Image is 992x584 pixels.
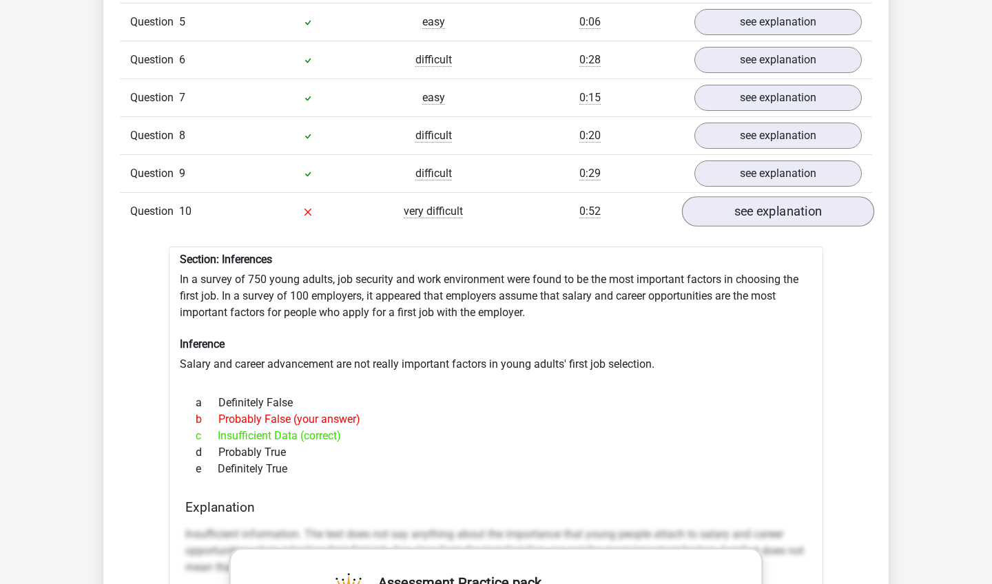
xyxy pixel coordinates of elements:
[422,91,445,105] span: easy
[185,499,807,515] h4: Explanation
[415,53,452,67] span: difficult
[694,9,862,35] a: see explanation
[130,203,179,220] span: Question
[130,52,179,68] span: Question
[179,167,185,180] span: 9
[196,461,218,477] span: e
[179,129,185,142] span: 8
[185,411,807,428] div: Probably False (your answer)
[180,337,812,351] h6: Inference
[694,47,862,73] a: see explanation
[185,526,807,576] p: Insufficient information. The text does not say anything about the importance that young people a...
[185,461,807,477] div: Definitely True
[579,129,601,143] span: 0:20
[694,123,862,149] a: see explanation
[196,444,218,461] span: d
[579,15,601,29] span: 0:06
[422,15,445,29] span: easy
[579,205,601,218] span: 0:52
[682,196,874,227] a: see explanation
[179,15,185,28] span: 5
[180,253,812,266] h6: Section: Inferences
[179,205,192,218] span: 10
[130,165,179,182] span: Question
[196,395,218,411] span: a
[130,14,179,30] span: Question
[579,167,601,180] span: 0:29
[185,395,807,411] div: Definitely False
[130,127,179,144] span: Question
[404,205,463,218] span: very difficult
[179,53,185,66] span: 6
[185,444,807,461] div: Probably True
[579,91,601,105] span: 0:15
[185,428,807,444] div: Insufficient Data (correct)
[196,411,218,428] span: b
[694,85,862,111] a: see explanation
[196,428,218,444] span: c
[415,167,452,180] span: difficult
[579,53,601,67] span: 0:28
[415,129,452,143] span: difficult
[694,160,862,187] a: see explanation
[130,90,179,106] span: Question
[179,91,185,104] span: 7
